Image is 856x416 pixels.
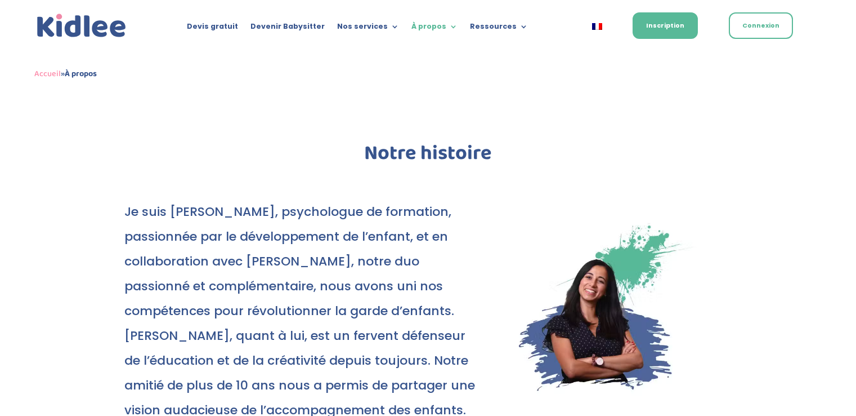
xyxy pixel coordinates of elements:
[337,23,399,35] a: Nos services
[470,23,528,35] a: Ressources
[411,23,458,35] a: À propos
[250,23,325,35] a: Devenir Babysitter
[729,12,793,39] a: Connexion
[34,67,61,81] a: Accueil
[34,11,129,41] img: logo_kidlee_bleu
[34,67,97,81] span: »
[187,23,238,35] a: Devis gratuit
[34,11,129,41] a: Kidlee Logo
[592,23,602,30] img: Français
[65,67,97,81] strong: À propos
[509,200,732,396] img: kidlee : Ferial & Nassim
[124,143,732,169] h1: Notre histoire
[633,12,698,39] a: Inscription
[509,386,732,399] picture: Ferial2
